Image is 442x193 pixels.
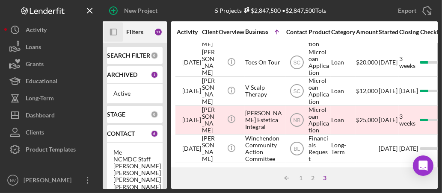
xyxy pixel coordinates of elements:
div: Loan [331,106,355,134]
div: Microloan Application [309,106,329,134]
div: Loans [26,38,41,58]
text: NB [294,117,301,123]
div: [PERSON_NAME] [202,49,217,76]
div: Active [113,90,156,97]
div: Started [379,29,398,35]
div: [PERSON_NAME] [113,163,156,170]
div: 6 [151,130,158,137]
div: [PERSON_NAME] [113,176,156,183]
div: Export [398,2,416,19]
div: [DATE] [379,49,398,76]
div: Category [331,29,355,35]
div: Closing [399,29,419,35]
div: Long-Term [331,135,355,162]
div: Product Templates [26,141,76,160]
button: Product Templates [4,141,98,158]
button: Grants [4,56,98,73]
div: Financials Request [309,135,329,162]
div: [DATE] [379,135,398,162]
div: Loan [331,77,355,105]
div: Activity [177,29,201,35]
div: Toes On Tour [245,49,284,76]
time: 2025-10-03 15:19 [182,59,201,66]
b: CONTACT [107,130,135,137]
div: Client [202,29,218,35]
time: 2025-08-22 19:08 [182,88,201,94]
button: New Project [103,2,166,19]
button: Clients [4,124,98,141]
div: 3 [319,175,331,181]
button: NV[PERSON_NAME] [4,172,98,189]
time: 2025-05-13 13:25 [182,117,201,123]
div: [PERSON_NAME] [21,172,77,191]
span: $12,000 [356,87,378,94]
time: [DATE] [399,145,418,152]
div: V Scalp Therapy [245,77,284,105]
time: 2025-04-12 21:27 [182,145,201,152]
div: Winchendon Community Action Committee [245,135,284,162]
time: 3 weeks [399,113,415,127]
button: Loans [4,38,98,56]
div: 11 [154,28,163,36]
div: [DATE] [379,106,398,134]
div: [PERSON_NAME] Estetica Integral [245,106,284,134]
div: [PERSON_NAME] [202,106,217,134]
button: Export [389,2,438,19]
div: 55 Projects • $2,847,500 Total [212,7,329,14]
div: Me [113,149,156,156]
div: Overview [219,29,244,35]
button: Dashboard [4,107,98,124]
div: Microloan Application [309,77,329,105]
button: Long-Term [4,90,98,107]
text: NV [10,178,16,183]
div: Loan [331,49,355,76]
div: Educational [26,73,57,92]
div: Grants [26,56,44,75]
button: Activity [4,21,98,38]
div: [PERSON_NAME] [113,170,156,176]
text: SC [294,88,301,94]
div: 2 [307,175,319,181]
b: ARCHIVED [107,71,137,78]
b: STAGE [107,111,125,118]
button: Educational [4,73,98,90]
div: Microloan Application [309,49,329,76]
b: SEARCH FILTER [107,52,150,59]
div: [PERSON_NAME] [202,77,217,105]
div: $2,847,500 [242,7,281,14]
div: Activity [26,21,47,41]
div: Long-Term [26,90,54,109]
time: 3 weeks [399,55,415,69]
div: New Project [124,2,157,19]
div: NCMDC Staff [113,156,156,163]
div: 0 [151,111,158,118]
div: $25,000 [356,106,378,134]
div: Clients [26,124,44,143]
div: Dashboard [26,107,55,126]
div: Product [309,29,330,35]
div: Business [245,28,268,35]
b: Filters [126,29,143,35]
div: 0 [151,52,158,59]
time: [DATE] [399,87,418,94]
div: 1 [295,175,307,181]
div: Open Intercom Messenger [413,155,433,176]
div: Contact [286,29,308,35]
div: Amount [356,29,378,35]
text: SC [294,60,301,66]
div: 1 [151,71,158,79]
span: $20,000 [356,58,378,66]
div: [PERSON_NAME] [113,184,156,190]
div: [DATE] [379,77,398,105]
text: BL [294,146,300,152]
div: [PERSON_NAME] [202,135,217,162]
